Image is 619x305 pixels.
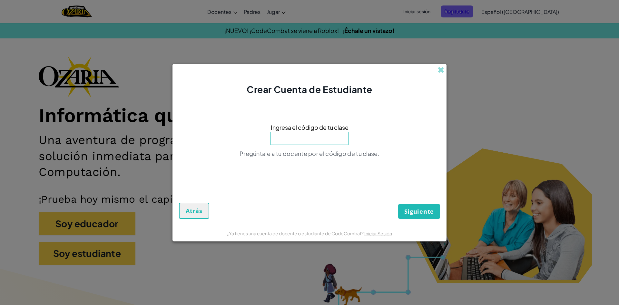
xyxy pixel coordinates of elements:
a: Iniciar Sesión [364,230,392,236]
span: ¿Ya tienes una cuenta de docente o estudiante de CodeCombat? [227,230,364,236]
span: Pregúntale a tu docente por el código de tu clase. [240,150,379,157]
button: Atrás [179,203,209,219]
span: Ingresa el código de tu clase [271,123,349,132]
span: Siguiente [404,208,434,215]
span: Crear Cuenta de Estudiante [247,84,372,95]
button: Siguiente [398,204,440,219]
span: Atrás [186,207,202,215]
